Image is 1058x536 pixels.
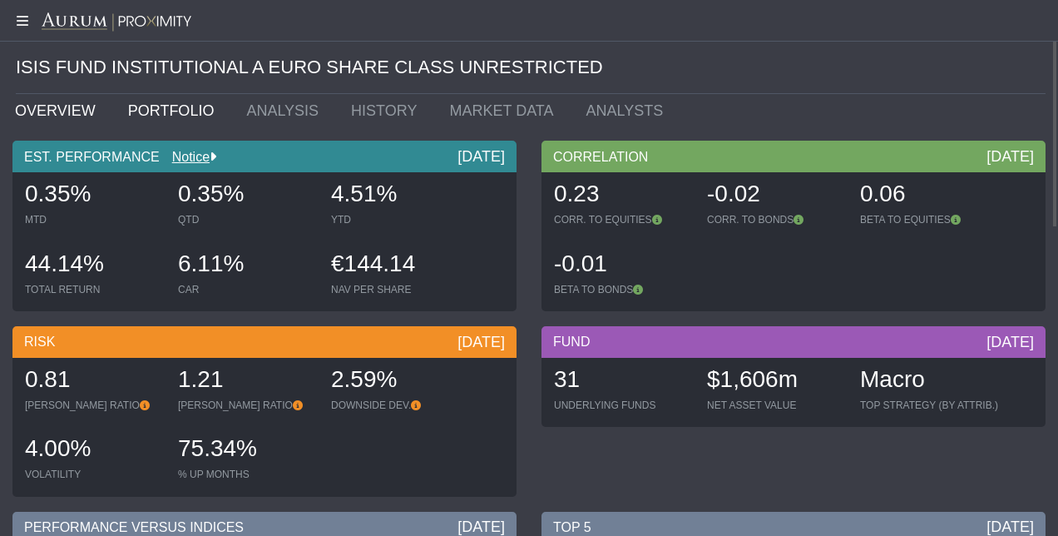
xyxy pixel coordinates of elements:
[554,248,690,283] div: -0.01
[2,94,116,127] a: OVERVIEW
[554,399,690,412] div: UNDERLYING FUNDS
[42,12,191,32] img: Aurum-Proximity%20white.svg
[331,283,467,296] div: NAV PER SHARE
[25,248,161,283] div: 44.14%
[331,248,467,283] div: €144.14
[331,364,467,399] div: 2.59%
[554,283,690,296] div: BETA TO BONDS
[178,468,314,481] div: % UP MONTHS
[178,364,314,399] div: 1.21
[25,283,161,296] div: TOTAL RETURN
[25,213,161,226] div: MTD
[860,213,996,226] div: BETA TO EQUITIES
[25,468,161,481] div: VOLATILITY
[25,364,161,399] div: 0.81
[12,141,517,172] div: EST. PERFORMANCE
[234,94,339,127] a: ANALYSIS
[860,178,996,213] div: 0.06
[707,399,843,412] div: NET ASSET VALUE
[160,150,210,164] a: Notice
[541,326,1046,358] div: FUND
[116,94,235,127] a: PORTFOLIO
[25,433,161,468] div: 4.00%
[178,283,314,296] div: CAR
[707,178,843,213] div: -0.02
[986,332,1034,352] div: [DATE]
[986,146,1034,166] div: [DATE]
[860,364,998,399] div: Macro
[554,181,600,206] span: 0.23
[437,94,573,127] a: MARKET DATA
[12,326,517,358] div: RISK
[541,141,1046,172] div: CORRELATION
[160,148,216,166] div: Notice
[178,248,314,283] div: 6.11%
[178,399,314,412] div: [PERSON_NAME] RATIO
[554,213,690,226] div: CORR. TO EQUITIES
[331,399,467,412] div: DOWNSIDE DEV.
[457,146,505,166] div: [DATE]
[25,181,91,206] span: 0.35%
[339,94,437,127] a: HISTORY
[178,213,314,226] div: QTD
[573,94,683,127] a: ANALYSTS
[331,213,467,226] div: YTD
[707,213,843,226] div: CORR. TO BONDS
[457,332,505,352] div: [DATE]
[707,364,843,399] div: $1,606m
[25,399,161,412] div: [PERSON_NAME] RATIO
[178,433,314,468] div: 75.34%
[331,178,467,213] div: 4.51%
[554,364,690,399] div: 31
[860,399,998,412] div: TOP STRATEGY (BY ATTRIB.)
[16,42,1046,94] div: ISIS FUND INSTITUTIONAL A EURO SHARE CLASS UNRESTRICTED
[178,181,244,206] span: 0.35%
